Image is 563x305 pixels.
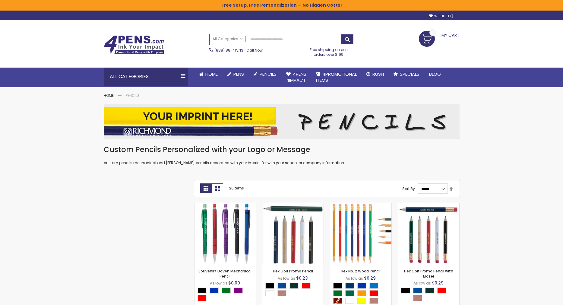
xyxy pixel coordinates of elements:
[265,290,274,296] div: White
[333,290,342,296] div: Green
[265,283,324,298] div: Select A Color
[104,93,114,98] a: Home
[429,14,453,18] a: Wishlist
[194,68,223,81] a: Home
[400,71,419,77] span: Specials
[213,37,243,41] span: All Categories
[425,288,434,294] div: Mallard
[233,71,244,77] span: Pens
[333,283,342,289] div: Black
[357,290,366,296] div: Orange
[229,186,234,191] span: 26
[330,203,391,208] a: Hex No. 2 Wood Pencil
[273,268,313,274] a: Hex Golf Promo Pencil
[357,298,366,304] div: Yellow
[357,283,366,289] div: Blue
[198,288,256,303] div: Select A Color
[401,288,410,294] div: Black
[228,280,240,286] span: $0.00
[277,283,286,289] div: Dark Blue
[198,295,207,301] div: Red
[369,283,378,289] div: Blue Light
[205,71,218,77] span: Home
[424,68,446,81] a: Blog
[104,68,188,86] div: All Categories
[210,34,246,44] a: All Categories
[104,145,460,154] h1: Custom Pencils Personalized with your Logo or Message
[210,288,219,294] div: Blue
[389,68,424,81] a: Specials
[398,203,459,264] img: Hex Golf Promo Pencil with Eraser
[429,71,441,77] span: Blog
[260,71,277,77] span: Pencils
[345,283,354,289] div: Navy Blue
[401,288,459,303] div: Select A Color
[413,295,422,301] div: Natural
[346,276,363,281] span: As low as
[289,283,299,289] div: Mallard
[126,93,140,98] strong: Pencils
[432,280,444,286] span: $0.29
[413,281,431,286] span: As low as
[210,281,227,286] span: As low as
[104,145,460,166] div: custom pencils mechanical and [PERSON_NAME] pencils decorated with your imprint for with your sch...
[223,68,249,81] a: Pens
[222,288,231,294] div: Green
[401,295,410,301] div: White
[198,268,251,278] a: Souvenir® Daven Mechanical Pencil
[214,48,264,53] span: - Call Now!
[195,203,256,264] img: Souvenir® Daven Mechanical Pencil
[330,203,391,264] img: Hex No. 2 Wood Pencil
[277,290,286,296] div: Natural
[229,183,244,193] p: items
[364,275,376,281] span: $0.29
[104,35,164,55] img: 4Pens Custom Pens and Promotional Products
[262,203,324,264] img: Hex Golf Promo Pencil
[311,68,362,87] a: 4PROMOTIONALITEMS
[402,186,415,191] label: Sort By
[104,104,460,139] img: Pencils
[262,203,324,208] a: Hex Golf Promo Pencil
[362,68,389,81] a: Rush
[398,203,459,208] a: Hex Golf Promo Pencil with Eraser
[200,183,212,193] strong: Grid
[302,283,311,289] div: Red
[341,268,381,274] a: Hex No. 2 Wood Pencil
[278,276,295,281] span: As low as
[413,288,422,294] div: Dark Blue
[345,290,354,296] div: Dark Green
[372,71,384,77] span: Rush
[281,68,311,87] a: 4Pens4impact
[345,298,354,304] div: White
[286,71,306,83] span: 4Pens 4impact
[265,283,274,289] div: Black
[404,268,453,278] a: Hex Golf Promo Pencil with Eraser
[369,290,378,296] div: Red
[249,68,281,81] a: Pencils
[303,45,354,57] div: Free shipping on pen orders over $199
[214,48,243,53] a: (888) 88-4PENS
[296,275,308,281] span: $0.23
[316,71,357,83] span: 4PROMOTIONAL ITEMS
[437,288,446,294] div: Red
[195,203,256,208] a: Souvenir® Daven Mechanical Pencil
[369,298,378,304] div: Natural
[198,288,207,294] div: Black
[234,288,243,294] div: Purple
